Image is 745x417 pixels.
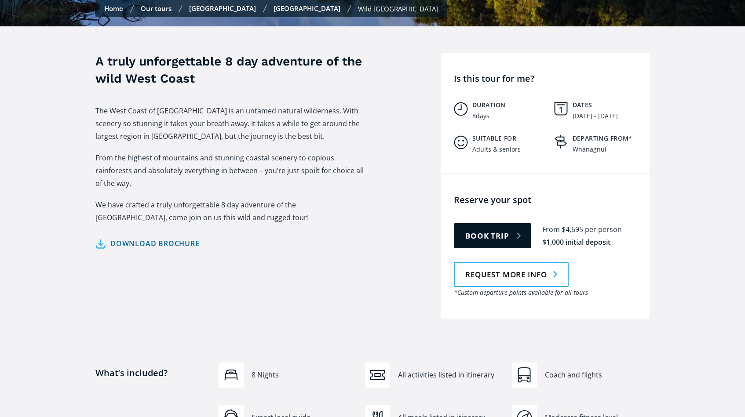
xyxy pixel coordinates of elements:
p: The West Coast of [GEOGRAPHIC_DATA] is an untamed natural wilderness. With scenery so stunning it... [95,105,368,143]
div: $4,695 [562,225,583,235]
p: We have crafted a truly unforgettable 8 day adventure of the [GEOGRAPHIC_DATA], come join on us t... [95,199,368,224]
h5: Departing from* [573,134,646,142]
div: Adults & seniors [472,146,521,153]
a: Home [104,4,123,13]
h5: Dates [573,101,646,109]
h4: What’s included? [95,367,210,413]
div: initial deposit [566,237,610,247]
div: From [542,225,560,235]
div: [DATE] - [DATE] [573,112,618,120]
div: per person [585,225,622,235]
h5: Suitable for [472,134,545,142]
a: Download brochure [95,237,200,250]
div: $1,000 [542,237,564,247]
a: [GEOGRAPHIC_DATA] [274,4,340,13]
em: *Custom departure points available for all tours [454,288,588,297]
div: Whanagnui [573,146,606,153]
h4: Reserve your spot [454,194,645,206]
div: Coach and flights [545,370,650,380]
a: [GEOGRAPHIC_DATA] [189,4,256,13]
h4: Is this tour for me? [454,73,645,84]
p: From the highest of mountains and stunning coastal scenery to copious rainforests and absolutely ... [95,152,368,190]
div: 8 [472,112,476,120]
a: Our tours [141,4,172,13]
h3: A truly unforgettable 8 day adventure of the wild West Coast [95,53,368,87]
div: All activities listed in itinerary [398,370,503,380]
div: days [476,112,489,120]
a: Book trip [454,223,531,248]
a: Request more info [454,262,569,287]
div: Wild [GEOGRAPHIC_DATA] [358,4,438,13]
h5: Duration [472,101,545,109]
div: 8 Nights [252,370,356,380]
